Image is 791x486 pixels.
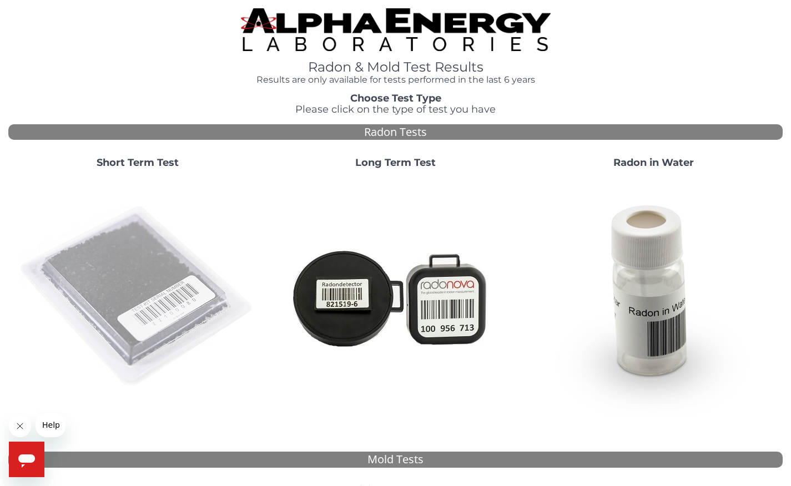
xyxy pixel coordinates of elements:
[9,415,31,437] iframe: Close message
[241,60,551,74] h1: Radon & Mold Test Results
[241,75,551,85] h4: Results are only available for tests performed in the last 6 years
[36,413,66,437] iframe: Message from company
[8,452,783,468] div: Mold Tests
[18,178,257,416] img: ShortTerm.jpg
[97,156,179,169] strong: Short Term Test
[355,156,436,169] strong: Long Term Test
[8,124,783,140] div: Radon Tests
[9,442,44,477] iframe: Button to launch messaging window
[535,178,773,416] img: RadoninWater.jpg
[276,178,515,416] img: Radtrak2vsRadtrak3.jpg
[241,8,551,51] img: TightCrop.jpg
[350,92,441,104] strong: Choose Test Type
[295,103,496,115] span: Please click on the type of test you have
[613,156,694,169] strong: Radon in Water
